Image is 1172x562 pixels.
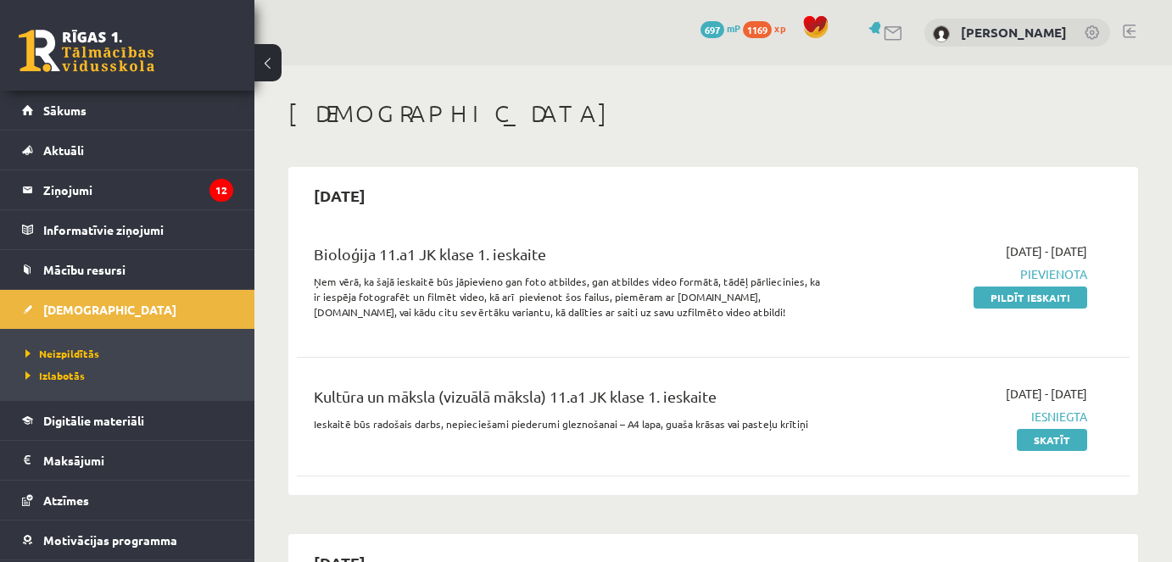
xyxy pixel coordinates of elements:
a: Pildīt ieskaiti [974,287,1087,309]
span: Motivācijas programma [43,532,177,548]
span: [DATE] - [DATE] [1006,385,1087,403]
a: Neizpildītās [25,346,237,361]
span: Digitālie materiāli [43,413,144,428]
a: 1169 xp [743,21,794,35]
a: Ziņojumi12 [22,170,233,209]
a: Motivācijas programma [22,520,233,559]
a: Atzīmes [22,481,233,520]
img: Kitija Goldberga [933,25,950,42]
p: Ieskaitē būs radošais darbs, nepieciešami piederumi gleznošanai – A4 lapa, guaša krāsas vai paste... [314,416,821,431]
span: [DEMOGRAPHIC_DATA] [43,302,176,317]
h1: [DEMOGRAPHIC_DATA] [288,99,1138,128]
a: [DEMOGRAPHIC_DATA] [22,290,233,329]
legend: Ziņojumi [43,170,233,209]
i: 12 [209,179,233,202]
a: Sākums [22,91,233,130]
span: Aktuāli [43,142,84,158]
a: Digitālie materiāli [22,401,233,440]
span: xp [774,21,785,35]
a: Maksājumi [22,441,233,480]
a: Informatīvie ziņojumi [22,210,233,249]
a: Aktuāli [22,131,233,170]
a: Izlabotās [25,368,237,383]
div: Kultūra un māksla (vizuālā māksla) 11.a1 JK klase 1. ieskaite [314,385,821,416]
span: [DATE] - [DATE] [1006,242,1087,260]
span: Mācību resursi [43,262,126,277]
a: Mācību resursi [22,250,233,289]
span: Pievienota [846,265,1087,283]
legend: Informatīvie ziņojumi [43,210,233,249]
a: 697 mP [700,21,740,35]
div: Bioloģija 11.a1 JK klase 1. ieskaite [314,242,821,274]
span: 1169 [743,21,772,38]
span: 697 [700,21,724,38]
legend: Maksājumi [43,441,233,480]
a: Rīgas 1. Tālmācības vidusskola [19,30,154,72]
a: Skatīt [1017,429,1087,451]
a: [PERSON_NAME] [961,24,1067,41]
span: Atzīmes [43,492,89,508]
h2: [DATE] [297,175,382,215]
span: Sākums [43,103,87,118]
p: Ņem vērā, ka šajā ieskaitē būs jāpievieno gan foto atbildes, gan atbildes video formātā, tādēļ pā... [314,274,821,320]
span: Izlabotās [25,369,85,382]
span: Iesniegta [846,408,1087,426]
span: mP [727,21,740,35]
span: Neizpildītās [25,347,99,360]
